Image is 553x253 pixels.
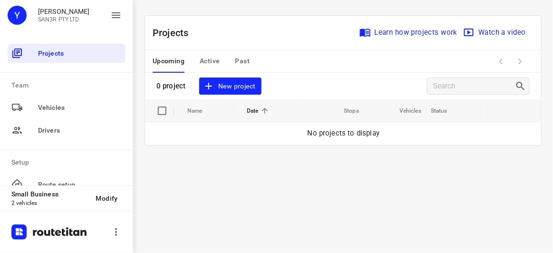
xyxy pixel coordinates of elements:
[153,26,196,40] p: Projects
[38,103,122,113] span: Vehicles
[433,79,515,94] input: Search projects
[515,80,529,92] div: Search
[38,180,122,190] span: Route setup
[235,55,250,67] span: Past
[205,80,255,92] span: New project
[8,6,27,25] div: Y
[38,16,90,23] p: SAN3R PTY LTD
[11,80,126,90] p: Team
[387,105,421,117] span: Vehicles
[431,105,460,117] span: Status
[11,157,126,167] p: Setup
[511,52,530,71] span: Next Page
[153,55,184,67] span: Upcoming
[11,190,88,198] p: Small Business
[38,8,90,15] p: Yvonne Wong
[187,105,215,117] span: Name
[8,98,126,117] div: Vehicles
[156,82,185,90] p: 0 project
[38,49,122,58] span: Projects
[8,121,126,140] div: Drivers
[200,55,220,67] span: Active
[331,105,359,117] span: Stops
[247,105,271,117] span: Date
[38,126,122,136] span: Drivers
[199,78,261,95] button: New project
[492,52,511,71] span: Previous Page
[8,44,126,63] div: Projects
[8,175,126,194] div: Route setup
[96,195,118,202] span: Modify
[88,190,126,207] button: Modify
[11,200,88,206] p: 2 vehicles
